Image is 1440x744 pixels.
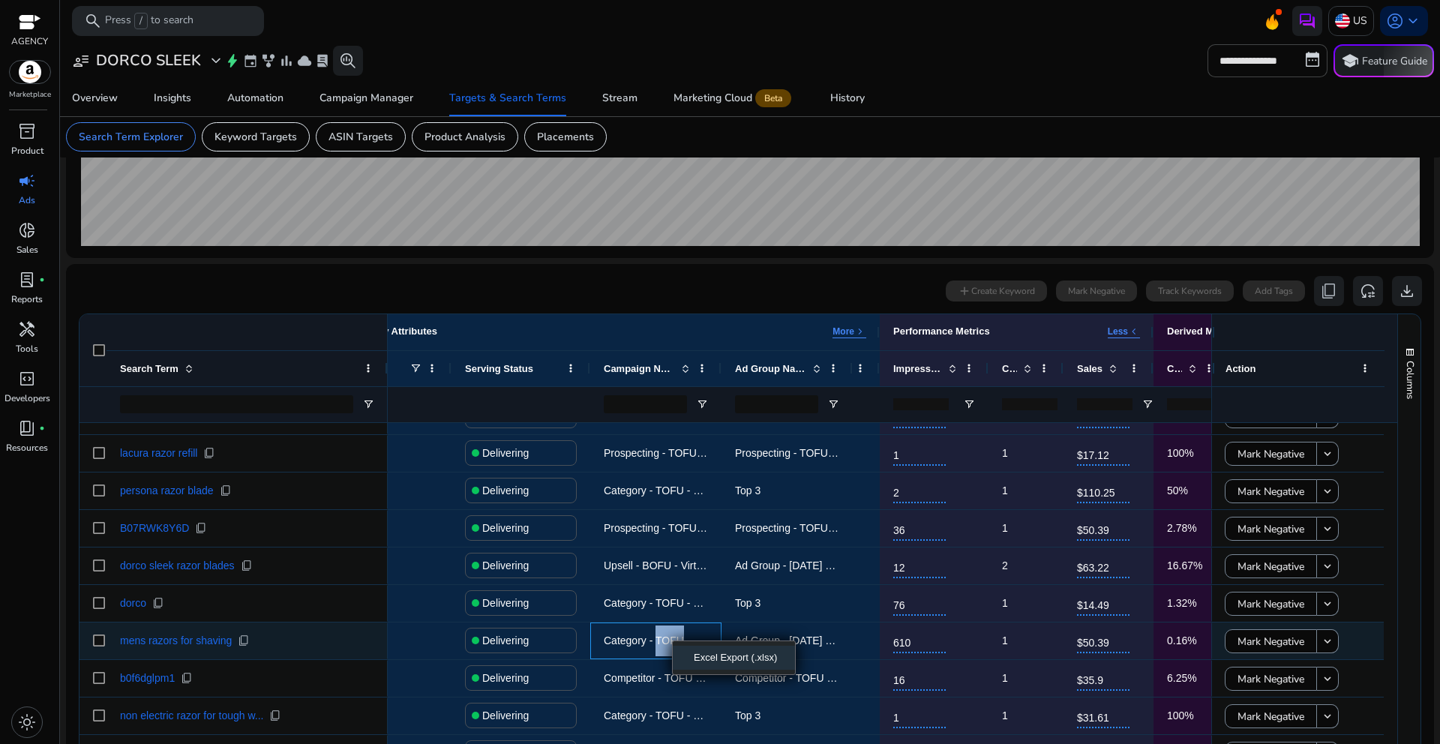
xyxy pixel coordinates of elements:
[830,93,865,103] div: History
[261,53,276,68] span: family_history
[893,478,946,503] span: 2
[9,89,51,100] p: Marketplace
[735,634,886,646] span: Ad Group - [DATE] 18:00:15.692
[1077,590,1129,616] span: $14.49
[1002,625,1008,656] p: 1
[604,484,985,496] span: Category - TOFU - Handle & 4 Pack - SB - Broad, Phrase, Exact - Main Keywords
[893,703,946,728] span: 1
[214,129,297,145] p: Keyword Targets
[673,92,794,104] div: Marketing Cloud
[1167,475,1188,506] p: 50%
[120,598,146,608] span: dorco
[1237,626,1304,657] span: Mark Negative
[482,663,529,694] p: Delivering
[1002,438,1008,469] p: 1
[362,398,374,410] button: Open Filter Menu
[735,597,760,609] span: Top 3
[16,243,38,256] p: Sales
[269,709,281,721] span: content_copy
[604,559,894,571] span: Upsell - BOFU - Virtual Bundles - SP - ASIN - Brand Keywords
[604,597,985,609] span: Category - TOFU - Handle & 4 Pack - SB - Broad, Phrase, Exact - Main Keywords
[1237,514,1304,544] span: Mark Negative
[1225,704,1317,728] button: Mark Negative
[1225,479,1317,503] button: Mark Negative
[105,13,193,29] p: Press to search
[120,635,232,646] span: mens razors for shaving
[1167,325,1240,338] div: Derived Metrics
[195,522,207,534] span: content_copy
[1321,447,1334,460] mat-icon: keyboard_arrow_down
[1128,325,1140,337] span: keyboard_arrow_left
[79,129,183,145] p: Search Term Explorer
[1225,629,1317,653] button: Mark Negative
[685,646,786,670] span: Excel Export (.xlsx)
[1404,12,1422,30] span: keyboard_arrow_down
[1359,282,1377,300] span: reset_settings
[1362,54,1427,69] p: Feature Guide
[120,363,178,374] span: Search Term
[18,713,36,731] span: light_mode
[482,475,529,506] p: Delivering
[1353,7,1367,34] p: US
[1225,363,1255,374] span: Action
[120,523,189,533] span: B07RWK8Y6D
[1333,44,1434,77] button: schoolFeature Guide
[735,447,955,459] span: Prospecting - TOFU - Razor Handle - SP - Auto
[120,448,197,458] span: lacura razor refill
[482,588,529,619] p: Delivering
[1321,672,1334,685] mat-icon: keyboard_arrow_down
[1167,550,1202,581] p: 16.67%
[72,52,90,70] span: user_attributes
[207,52,225,70] span: expand_more
[227,93,283,103] div: Automation
[1167,588,1197,619] p: 1.32%
[181,672,193,684] span: content_copy
[1077,628,1129,653] span: $50.39
[1077,440,1129,466] span: $17.12
[339,52,357,70] span: search_insights
[39,425,45,431] span: fiber_manual_record
[120,395,353,413] input: Search Term Filter Input
[1077,703,1129,728] span: $31.61
[297,53,312,68] span: cloud
[482,438,529,469] p: Delivering
[96,52,201,70] h3: DORCO SLEEK
[832,325,854,337] p: More
[1002,700,1008,731] p: 1
[18,370,36,388] span: code_blocks
[735,522,1010,534] span: Prospecting - TOFU - Razor Handle - SP - Main Categories
[893,553,946,578] span: 12
[735,363,806,374] span: Ad Group Name
[482,513,529,544] p: Delivering
[1237,476,1304,507] span: Mark Negative
[1141,398,1153,410] button: Open Filter Menu
[672,640,796,675] div: Context Menu
[1237,589,1304,619] span: Mark Negative
[1392,276,1422,306] button: download
[18,419,36,437] span: book_4
[604,395,687,413] input: Campaign Name Filter Input
[424,129,505,145] p: Product Analysis
[604,363,675,374] span: Campaign Name
[1167,513,1197,544] p: 2.78%
[1167,625,1197,656] p: 0.16%
[893,665,946,691] span: 16
[482,550,529,581] p: Delivering
[1077,665,1129,691] span: $35.9
[154,93,191,103] div: Insights
[1077,363,1102,374] span: Sales
[449,93,566,103] div: Targets & Search Terms
[241,559,253,571] span: content_copy
[6,441,48,454] p: Resources
[120,560,235,571] span: dorco sleek razor blades
[1002,513,1008,544] p: 1
[1225,592,1317,616] button: Mark Negative
[465,363,533,374] span: Serving Status
[1077,478,1129,503] span: $110.25
[604,522,879,534] span: Prospecting - TOFU - Razor Handle - SP - Main Categories
[1237,664,1304,694] span: Mark Negative
[134,13,148,29] span: /
[18,271,36,289] span: lab_profile
[11,34,48,48] p: AGENCY
[893,440,946,466] span: 1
